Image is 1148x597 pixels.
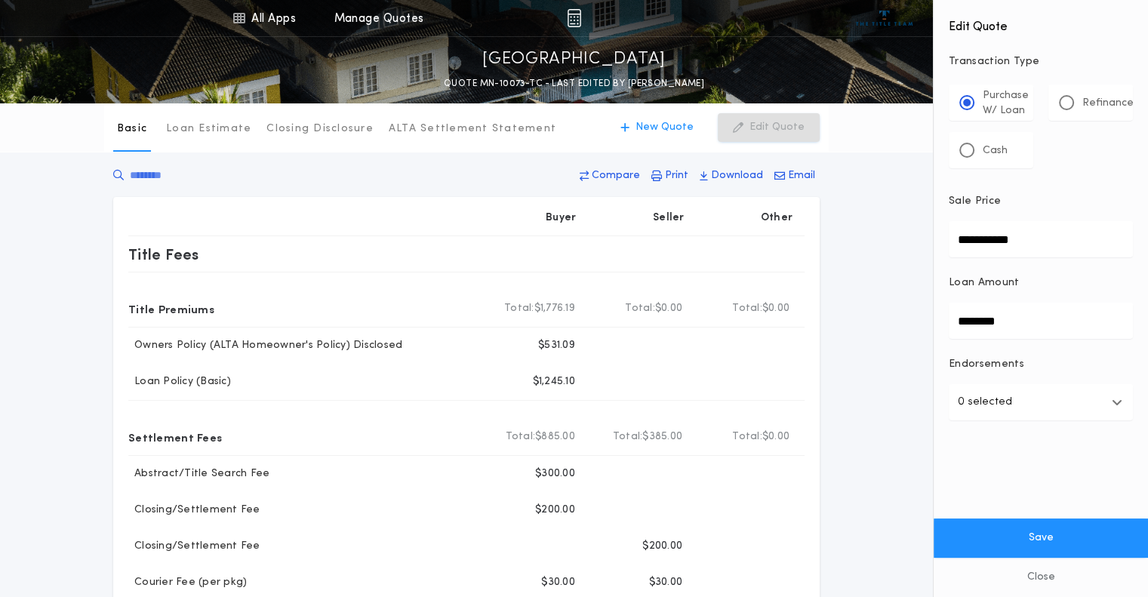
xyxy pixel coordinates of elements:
[535,429,575,445] span: $885.00
[958,393,1012,411] p: 0 selected
[482,48,666,72] p: [GEOGRAPHIC_DATA]
[535,503,575,518] p: $200.00
[444,76,704,91] p: QUOTE MN-10073-TC - LAST EDITED BY [PERSON_NAME]
[546,211,576,226] p: Buyer
[533,374,575,389] p: $1,245.10
[128,466,269,482] p: Abstract/Title Search Fee
[949,9,1133,36] h4: Edit Quote
[534,301,575,316] span: $1,776.19
[636,120,694,135] p: New Quote
[613,429,643,445] b: Total:
[567,9,581,27] img: img
[732,301,762,316] b: Total:
[625,301,655,316] b: Total:
[749,120,805,135] p: Edit Quote
[128,539,260,554] p: Closing/Settlement Fee
[949,357,1133,372] p: Endorsements
[788,168,815,183] p: Email
[605,113,709,142] button: New Quote
[762,301,789,316] span: $0.00
[655,301,682,316] span: $0.00
[647,162,693,189] button: Print
[389,122,556,137] p: ALTA Settlement Statement
[128,374,231,389] p: Loan Policy (Basic)
[128,338,402,353] p: Owners Policy (ALTA Homeowner's Policy) Disclosed
[732,429,762,445] b: Total:
[128,297,214,321] p: Title Premiums
[695,162,768,189] button: Download
[648,575,682,590] p: $30.00
[266,122,374,137] p: Closing Disclosure
[949,54,1133,69] p: Transaction Type
[538,338,575,353] p: $531.09
[770,162,820,189] button: Email
[718,113,820,142] button: Edit Quote
[128,575,247,590] p: Courier Fee (per pkg)
[504,301,534,316] b: Total:
[934,558,1148,597] button: Close
[934,519,1148,558] button: Save
[128,503,260,518] p: Closing/Settlement Fee
[711,168,763,183] p: Download
[949,384,1133,420] button: 0 selected
[949,275,1020,291] p: Loan Amount
[575,162,645,189] button: Compare
[653,211,685,226] p: Seller
[949,303,1133,339] input: Loan Amount
[128,242,199,266] p: Title Fees
[592,168,640,183] p: Compare
[535,466,575,482] p: $300.00
[983,88,1029,118] p: Purchase W/ Loan
[642,539,682,554] p: $200.00
[1082,96,1134,111] p: Refinance
[128,425,222,449] p: Settlement Fees
[856,11,913,26] img: vs-icon
[949,221,1133,257] input: Sale Price
[761,211,793,226] p: Other
[541,575,575,590] p: $30.00
[762,429,789,445] span: $0.00
[665,168,688,183] p: Print
[642,429,682,445] span: $385.00
[983,143,1008,158] p: Cash
[949,194,1001,209] p: Sale Price
[117,122,147,137] p: Basic
[506,429,536,445] b: Total:
[166,122,251,137] p: Loan Estimate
